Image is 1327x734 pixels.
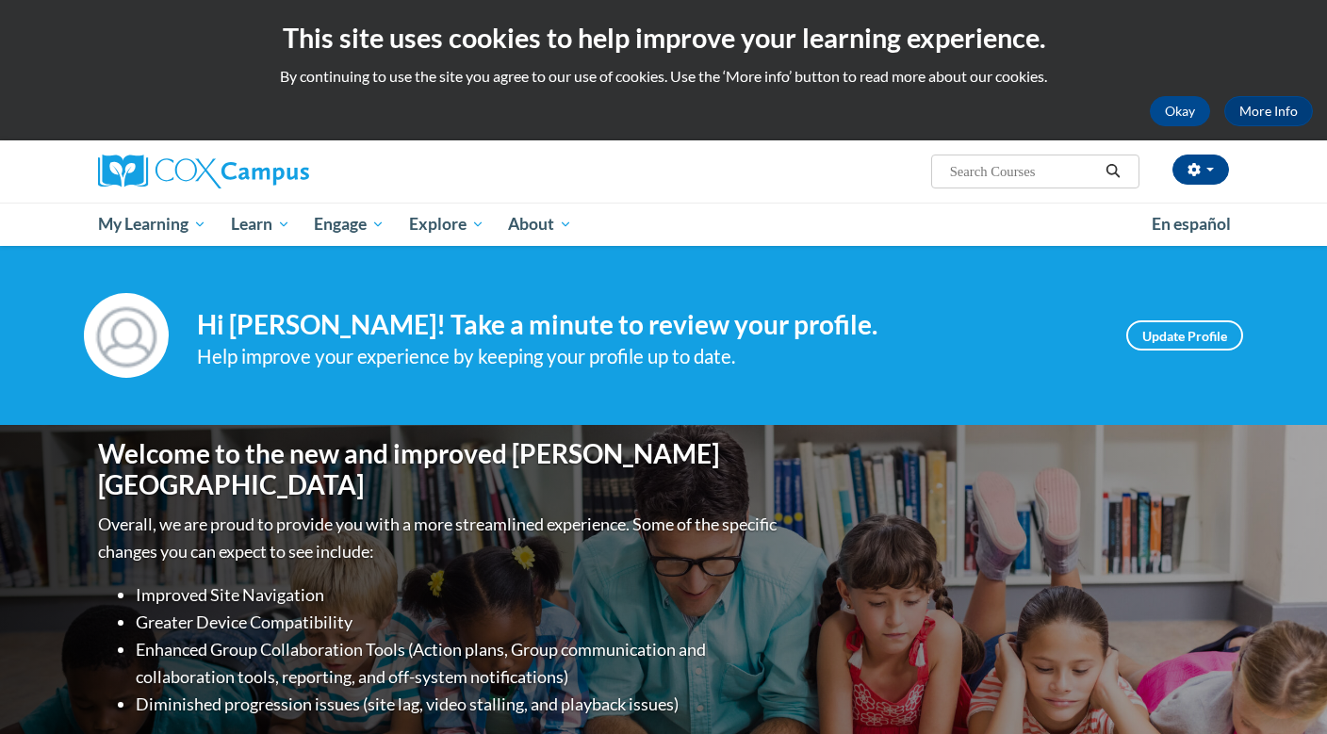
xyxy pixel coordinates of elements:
a: About [497,203,585,246]
iframe: Button to launch messaging window [1252,659,1312,719]
h4: Hi [PERSON_NAME]! Take a minute to review your profile. [197,309,1098,341]
a: En español [1139,204,1243,244]
li: Diminished progression issues (site lag, video stalling, and playback issues) [136,691,781,718]
input: Search Courses [948,160,1099,183]
div: Help improve your experience by keeping your profile up to date. [197,341,1098,372]
a: My Learning [86,203,219,246]
span: Explore [409,213,484,236]
a: Engage [302,203,397,246]
h2: This site uses cookies to help improve your learning experience. [14,19,1313,57]
span: About [508,213,572,236]
li: Improved Site Navigation [136,581,781,609]
p: Overall, we are proud to provide you with a more streamlined experience. Some of the specific cha... [98,511,781,565]
li: Enhanced Group Collaboration Tools (Action plans, Group communication and collaboration tools, re... [136,636,781,691]
span: En español [1152,214,1231,234]
h1: Welcome to the new and improved [PERSON_NAME][GEOGRAPHIC_DATA] [98,438,781,501]
a: Explore [397,203,497,246]
p: By continuing to use the site you agree to our use of cookies. Use the ‘More info’ button to read... [14,66,1313,87]
a: Update Profile [1126,320,1243,351]
span: Engage [314,213,385,236]
button: Okay [1150,96,1210,126]
div: Main menu [70,203,1257,246]
span: My Learning [98,213,206,236]
img: Profile Image [84,293,169,378]
span: Learn [231,213,290,236]
button: Account Settings [1172,155,1229,185]
li: Greater Device Compatibility [136,609,781,636]
a: Cox Campus [98,155,456,188]
button: Search [1099,160,1127,183]
a: More Info [1224,96,1313,126]
img: Cox Campus [98,155,309,188]
a: Learn [219,203,303,246]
